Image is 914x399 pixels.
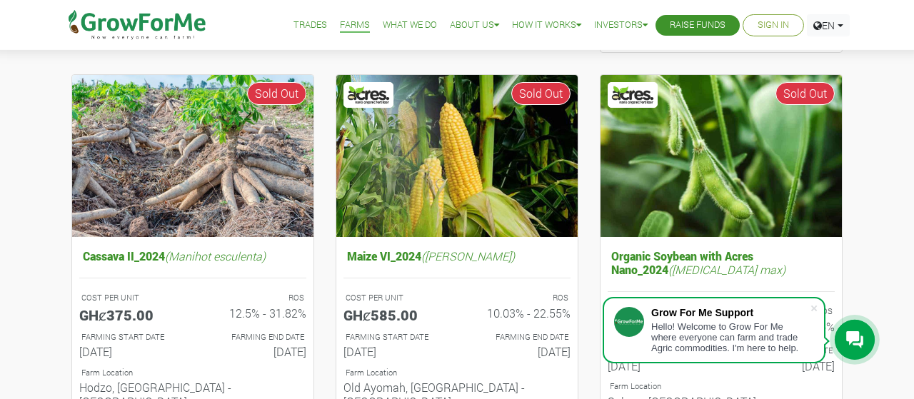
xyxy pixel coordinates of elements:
i: ([MEDICAL_DATA] max) [668,262,785,277]
h5: Cassava II_2024 [79,246,306,266]
p: COST PER UNIT [81,292,180,304]
span: Sold Out [247,82,306,105]
h5: GHȼ585.00 [343,306,446,323]
span: Sold Out [511,82,571,105]
h6: 12.5% - 31.82% [204,306,306,320]
p: COST PER UNIT [346,292,444,304]
p: Location of Farm [81,367,304,379]
img: Acres Nano [346,84,391,106]
img: Acres Nano [610,84,656,106]
a: EN [807,14,850,36]
p: FARMING START DATE [346,331,444,343]
h6: [DATE] [204,345,306,358]
a: About Us [450,18,499,33]
a: Sign In [758,18,789,33]
p: FARMING END DATE [206,331,304,343]
a: Farms [340,18,370,33]
h6: [DATE] [79,345,182,358]
a: What We Do [383,18,437,33]
h6: [DATE] [608,359,710,373]
h6: 10.03% - 22.55% [468,306,571,320]
div: Hello! Welcome to Grow For Me where everyone can farm and trade Agric commodities. I'm here to help. [651,321,810,353]
p: Location of Farm [346,367,568,379]
h6: [DATE] [468,345,571,358]
a: Investors [594,18,648,33]
p: ROS [206,292,304,304]
h6: [DATE] [732,359,835,373]
div: Grow For Me Support [651,307,810,318]
p: FARMING END DATE [470,331,568,343]
h6: [DATE] [343,345,446,358]
img: growforme image [72,75,313,237]
a: Trades [293,18,327,33]
h5: Maize VI_2024 [343,246,571,266]
span: Sold Out [775,82,835,105]
img: growforme image [336,75,578,237]
i: ([PERSON_NAME]) [421,248,515,263]
img: growforme image [601,75,842,237]
h5: GHȼ375.00 [79,306,182,323]
p: Location of Farm [610,380,833,393]
a: Raise Funds [670,18,725,33]
a: How it Works [512,18,581,33]
i: (Manihot esculenta) [165,248,266,263]
h5: Organic Soybean with Acres Nano_2024 [608,246,835,280]
p: ROS [470,292,568,304]
p: FARMING START DATE [81,331,180,343]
